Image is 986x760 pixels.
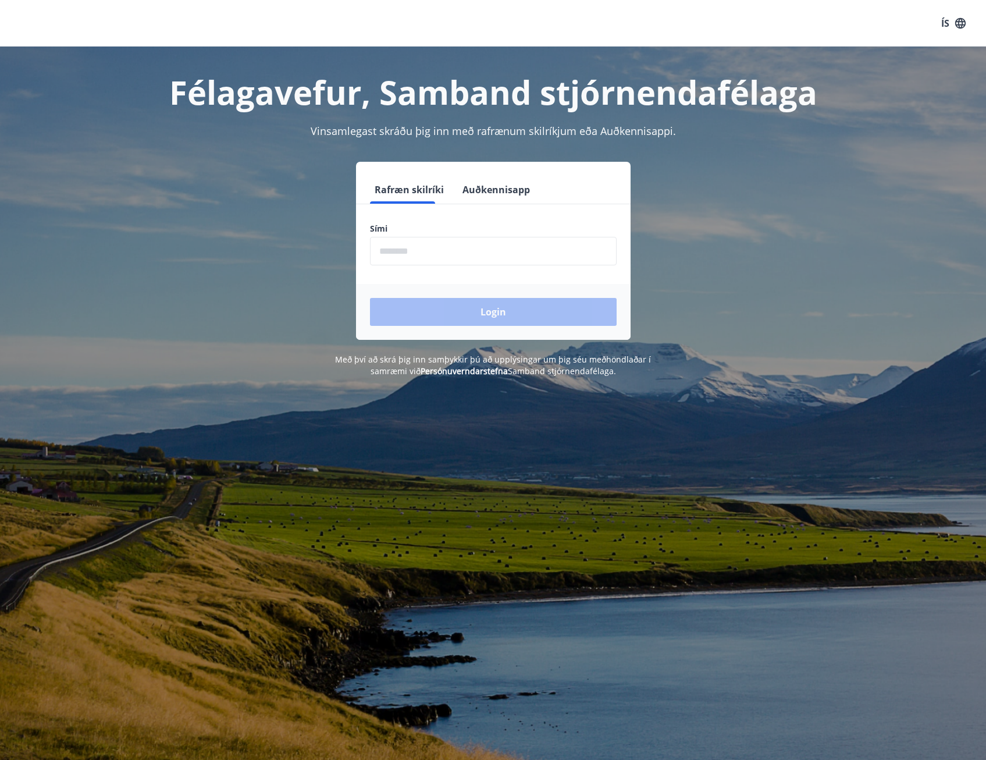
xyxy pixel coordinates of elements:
h1: Félagavefur, Samband stjórnendafélaga [88,70,898,114]
button: Auðkennisapp [458,176,535,204]
a: Persónuverndarstefna [421,365,508,377]
span: Vinsamlegast skráðu þig inn með rafrænum skilríkjum eða Auðkennisappi. [311,124,676,138]
button: Rafræn skilríki [370,176,448,204]
span: Með því að skrá þig inn samþykkir þú að upplýsingar um þig séu meðhöndlaðar í samræmi við Samband... [335,354,651,377]
label: Sími [370,223,617,235]
button: ÍS [935,13,972,34]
